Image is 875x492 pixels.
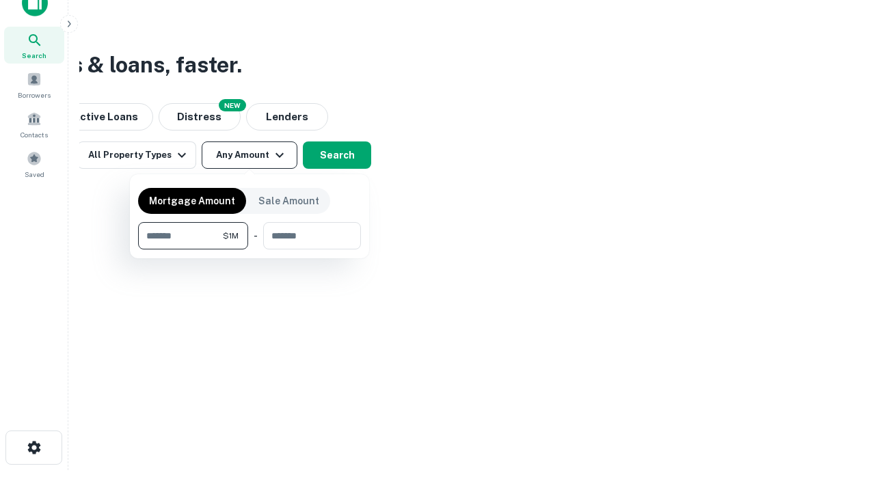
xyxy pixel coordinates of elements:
p: Mortgage Amount [149,193,235,208]
div: - [254,222,258,249]
iframe: Chat Widget [807,383,875,448]
p: Sale Amount [258,193,319,208]
span: $1M [223,230,239,242]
